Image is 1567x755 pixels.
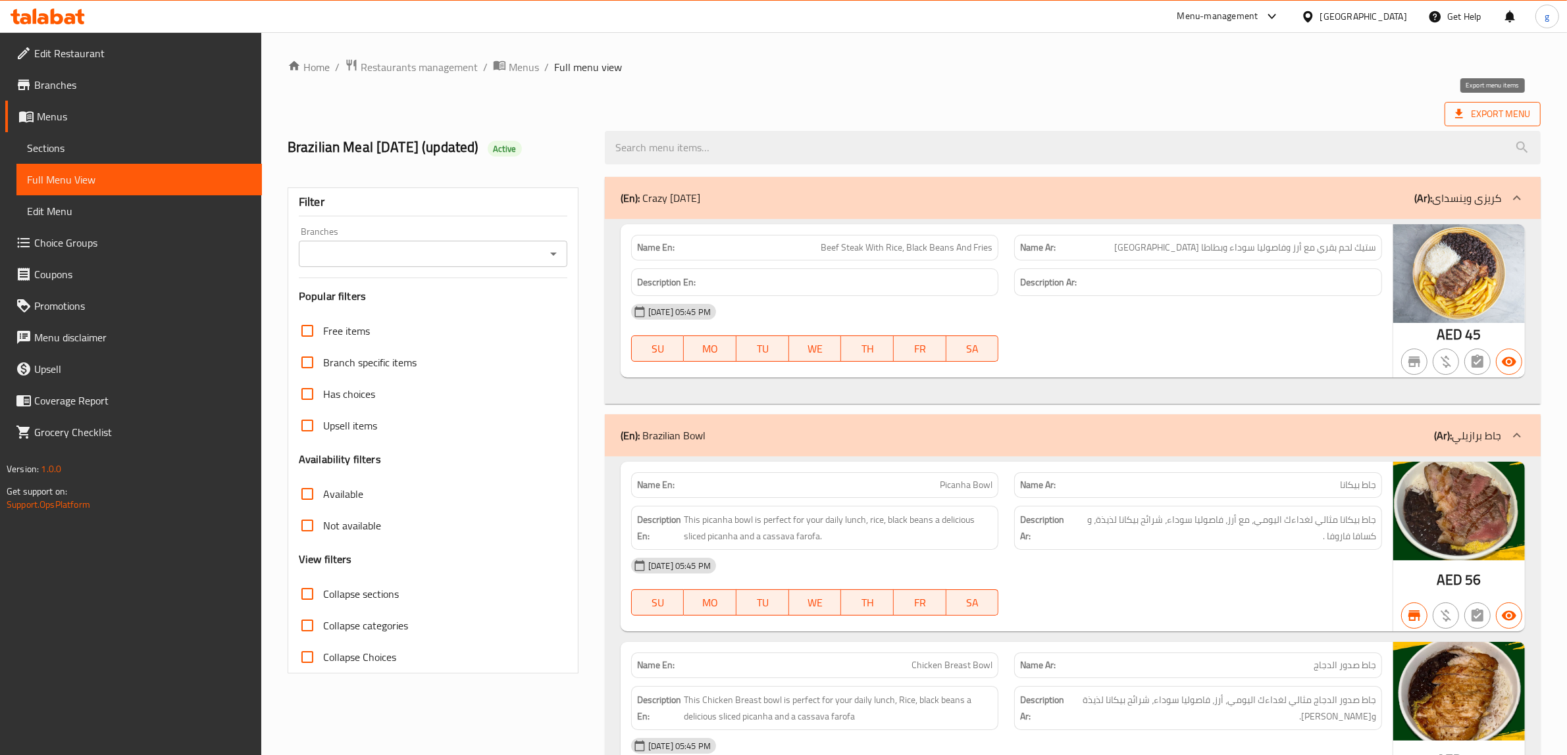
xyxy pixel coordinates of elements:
[952,593,994,612] span: SA
[631,589,684,616] button: SU
[493,59,539,76] a: Menus
[5,353,262,385] a: Upsell
[1433,349,1459,375] button: Purchased item
[742,339,784,358] span: TU
[637,274,696,291] strong: Description En:
[5,101,262,132] a: Menus
[488,143,522,155] span: Active
[637,692,681,724] strong: Description En:
[794,339,836,358] span: WE
[5,290,262,322] a: Promotions
[1020,512,1070,544] strong: Description Ar:
[41,460,61,477] span: 1.0.0
[789,335,842,362] button: WE
[1020,692,1067,724] strong: Description Ar:
[637,339,679,358] span: SU
[5,385,262,416] a: Coverage Report
[1455,106,1530,122] span: Export Menu
[684,512,993,544] span: This picanha bowl is perfect for your daily lunch, rice, black beans a delicious sliced picanha a...
[361,59,478,75] span: Restaurants management
[7,483,67,500] span: Get support on:
[899,339,941,358] span: FR
[509,59,539,75] span: Menus
[621,188,640,208] b: (En):
[323,486,363,502] span: Available
[912,658,992,672] span: Chicken Breast Bowl
[16,132,262,164] a: Sections
[1434,427,1501,443] p: جاط برازيلي
[605,177,1541,219] div: (En): Crazy [DATE](Ar):كريزى وينسداى
[1393,224,1525,323] img: Beef_Steak_With_Rice_And_638852184916046076.jpg
[34,45,251,61] span: Edit Restaurant
[5,322,262,353] a: Menu disclaimer
[1445,102,1541,126] span: Export Menu
[1114,241,1376,255] span: ستيك لحم بقري مع أرز وفاصوليا سوداء وبطاطا [GEOGRAPHIC_DATA]
[605,131,1541,164] input: search
[821,241,992,255] span: Beef Steak With Rice, Black Beans And Fries
[684,589,736,616] button: MO
[631,335,684,362] button: SU
[27,203,251,219] span: Edit Menu
[1020,658,1056,672] strong: Name Ar:
[899,593,941,612] span: FR
[894,589,946,616] button: FR
[483,59,488,75] li: /
[946,589,999,616] button: SA
[894,335,946,362] button: FR
[34,298,251,314] span: Promotions
[299,452,381,467] h3: Availability filters
[1414,188,1432,208] b: (Ar):
[841,335,894,362] button: TH
[952,339,994,358] span: SA
[1466,322,1481,347] span: 45
[940,478,992,492] span: Picanha Bowl
[34,361,251,377] span: Upsell
[34,393,251,408] span: Coverage Report
[1433,602,1459,629] button: Purchased item
[1020,478,1056,492] strong: Name Ar:
[554,59,622,75] span: Full menu view
[794,593,836,612] span: WE
[37,109,251,124] span: Menus
[621,190,700,206] p: Crazy [DATE]
[1414,190,1501,206] p: كريزى وينسداى
[323,386,375,402] span: Has choices
[1496,602,1522,629] button: Available
[1464,602,1491,629] button: Not has choices
[1177,9,1258,24] div: Menu-management
[335,59,340,75] li: /
[27,172,251,187] span: Full Menu View
[5,416,262,448] a: Grocery Checklist
[637,241,675,255] strong: Name En:
[5,227,262,258] a: Choice Groups
[288,137,589,157] h2: Brazilian Meal [DATE] (updated)
[1320,9,1407,24] div: [GEOGRAPHIC_DATA]
[637,478,675,492] strong: Name En:
[1545,9,1549,24] span: g
[34,235,251,251] span: Choice Groups
[846,339,888,358] span: TH
[742,593,784,612] span: TU
[1437,567,1462,593] span: AED
[5,258,262,290] a: Coupons
[846,593,888,612] span: TH
[323,518,381,533] span: Not available
[34,266,251,282] span: Coupons
[1464,349,1491,375] button: Not has choices
[323,418,377,433] span: Upsell items
[637,658,675,672] strong: Name En:
[288,59,330,75] a: Home
[299,188,567,216] div: Filter
[544,245,563,263] button: Open
[946,335,999,362] button: SA
[323,323,370,339] span: Free items
[789,589,842,616] button: WE
[544,59,549,75] li: /
[27,140,251,156] span: Sections
[1466,567,1481,593] span: 56
[1437,322,1462,347] span: AED
[34,77,251,93] span: Branches
[7,496,90,513] a: Support.OpsPlatform
[643,740,716,752] span: [DATE] 05:45 PM
[323,649,396,665] span: Collapse Choices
